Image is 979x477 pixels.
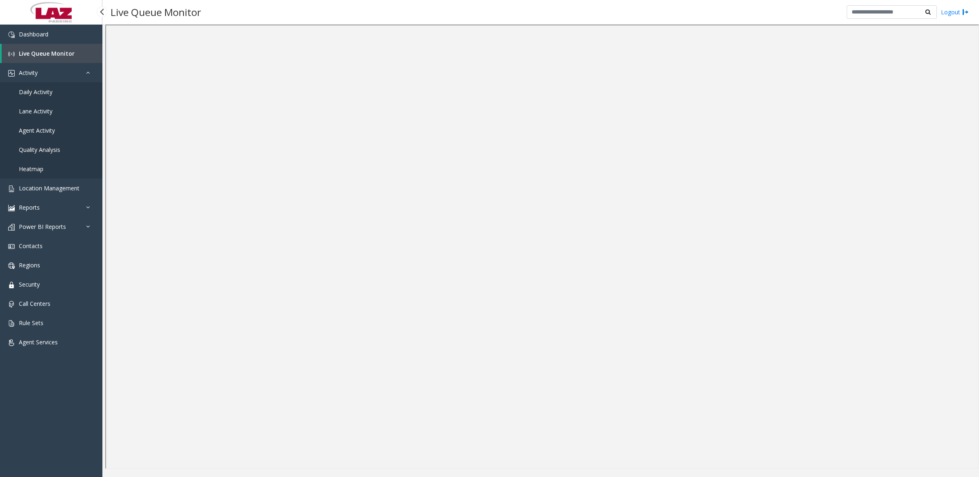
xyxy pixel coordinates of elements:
[8,51,15,57] img: 'icon'
[8,339,15,346] img: 'icon'
[19,184,79,192] span: Location Management
[19,280,40,288] span: Security
[19,50,75,57] span: Live Queue Monitor
[8,262,15,269] img: 'icon'
[19,300,50,307] span: Call Centers
[8,205,15,211] img: 'icon'
[19,127,55,134] span: Agent Activity
[19,223,66,231] span: Power BI Reports
[19,261,40,269] span: Regions
[962,8,969,16] img: logout
[8,70,15,77] img: 'icon'
[8,185,15,192] img: 'icon'
[8,32,15,38] img: 'icon'
[107,2,205,22] h3: Live Queue Monitor
[19,69,38,77] span: Activity
[8,243,15,250] img: 'icon'
[19,30,48,38] span: Dashboard
[19,242,43,250] span: Contacts
[8,320,15,327] img: 'icon'
[8,282,15,288] img: 'icon'
[19,88,52,96] span: Daily Activity
[19,319,43,327] span: Rule Sets
[19,203,40,211] span: Reports
[19,146,60,154] span: Quality Analysis
[19,165,43,173] span: Heatmap
[2,44,102,63] a: Live Queue Monitor
[8,224,15,231] img: 'icon'
[19,107,52,115] span: Lane Activity
[8,301,15,307] img: 'icon'
[941,8,969,16] a: Logout
[19,338,58,346] span: Agent Services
